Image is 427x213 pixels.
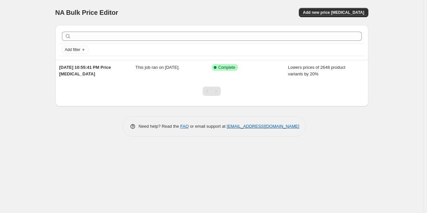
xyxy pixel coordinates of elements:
span: Add new price [MEDICAL_DATA] [303,10,364,15]
span: or email support at [189,124,227,129]
span: Need help? Read the [139,124,181,129]
span: Lowers prices of 2648 product variants by 20% [288,65,345,76]
span: [DATE] 10:55:41 PM Price [MEDICAL_DATA] [59,65,111,76]
a: FAQ [180,124,189,129]
span: This job ran on [DATE]. [135,65,180,70]
a: [EMAIL_ADDRESS][DOMAIN_NAME] [227,124,299,129]
span: Add filter [65,47,80,52]
nav: Pagination [203,87,221,96]
span: NA Bulk Price Editor [55,9,118,16]
span: Complete [218,65,235,70]
button: Add filter [62,46,88,54]
button: Add new price [MEDICAL_DATA] [299,8,368,17]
